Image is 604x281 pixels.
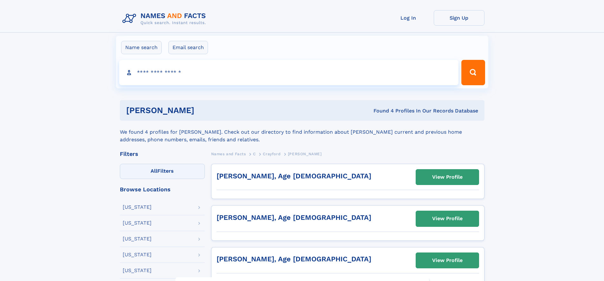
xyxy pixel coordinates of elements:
div: View Profile [432,170,463,184]
h1: [PERSON_NAME] [126,106,284,114]
span: [PERSON_NAME] [288,152,322,156]
span: All [151,168,157,174]
div: Filters [120,151,205,157]
div: Found 4 Profiles In Our Records Database [284,107,478,114]
div: [US_STATE] [123,268,152,273]
a: Sign Up [434,10,484,26]
div: [US_STATE] [123,205,152,210]
a: [PERSON_NAME], Age [DEMOGRAPHIC_DATA] [217,172,371,180]
label: Name search [121,41,162,54]
a: Names and Facts [211,150,246,158]
a: Crayford [263,150,281,158]
div: [US_STATE] [123,252,152,257]
a: View Profile [416,211,479,226]
a: View Profile [416,169,479,185]
div: [US_STATE] [123,236,152,241]
img: Logo Names and Facts [120,10,211,27]
button: Search Button [461,60,485,85]
input: search input [119,60,459,85]
a: Log In [383,10,434,26]
div: We found 4 profiles for [PERSON_NAME]. Check out our directory to find information about [PERSON_... [120,121,484,144]
div: Browse Locations [120,187,205,192]
span: Crayford [263,152,281,156]
div: View Profile [432,253,463,268]
span: C [253,152,256,156]
div: View Profile [432,211,463,226]
a: View Profile [416,253,479,268]
a: [PERSON_NAME], Age [DEMOGRAPHIC_DATA] [217,255,371,263]
div: [US_STATE] [123,220,152,226]
label: Email search [168,41,208,54]
label: Filters [120,164,205,179]
a: C [253,150,256,158]
a: [PERSON_NAME], Age [DEMOGRAPHIC_DATA] [217,214,371,221]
